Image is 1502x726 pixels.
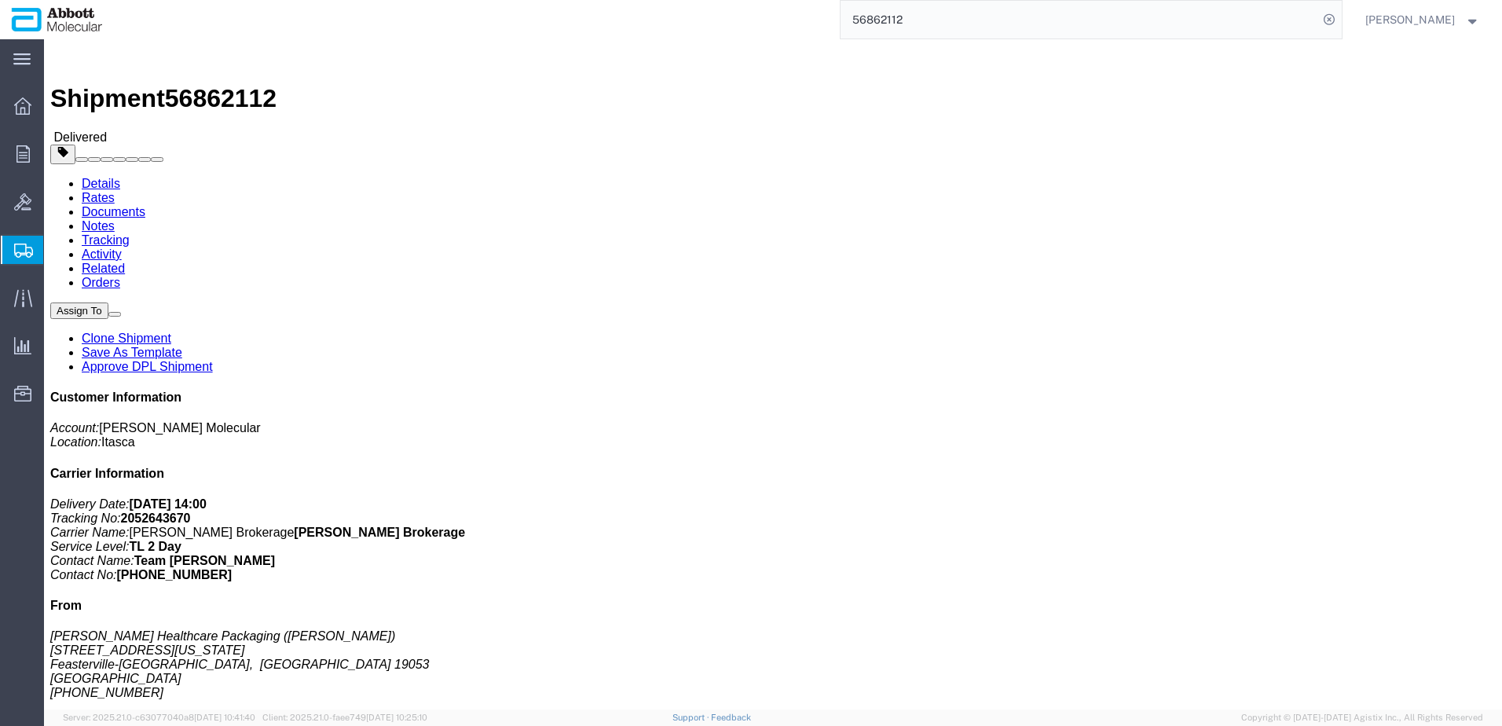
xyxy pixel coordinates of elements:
[711,713,751,722] a: Feedback
[1241,711,1483,724] span: Copyright © [DATE]-[DATE] Agistix Inc., All Rights Reserved
[63,713,255,722] span: Server: 2025.21.0-c63077040a8
[44,39,1502,709] iframe: FS Legacy Container
[1365,11,1455,28] span: Jamie Lee
[841,1,1318,38] input: Search for shipment number, reference number
[11,8,103,31] img: logo
[366,713,427,722] span: [DATE] 10:25:10
[262,713,427,722] span: Client: 2025.21.0-faee749
[1365,10,1481,29] button: [PERSON_NAME]
[672,713,712,722] a: Support
[194,713,255,722] span: [DATE] 10:41:40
